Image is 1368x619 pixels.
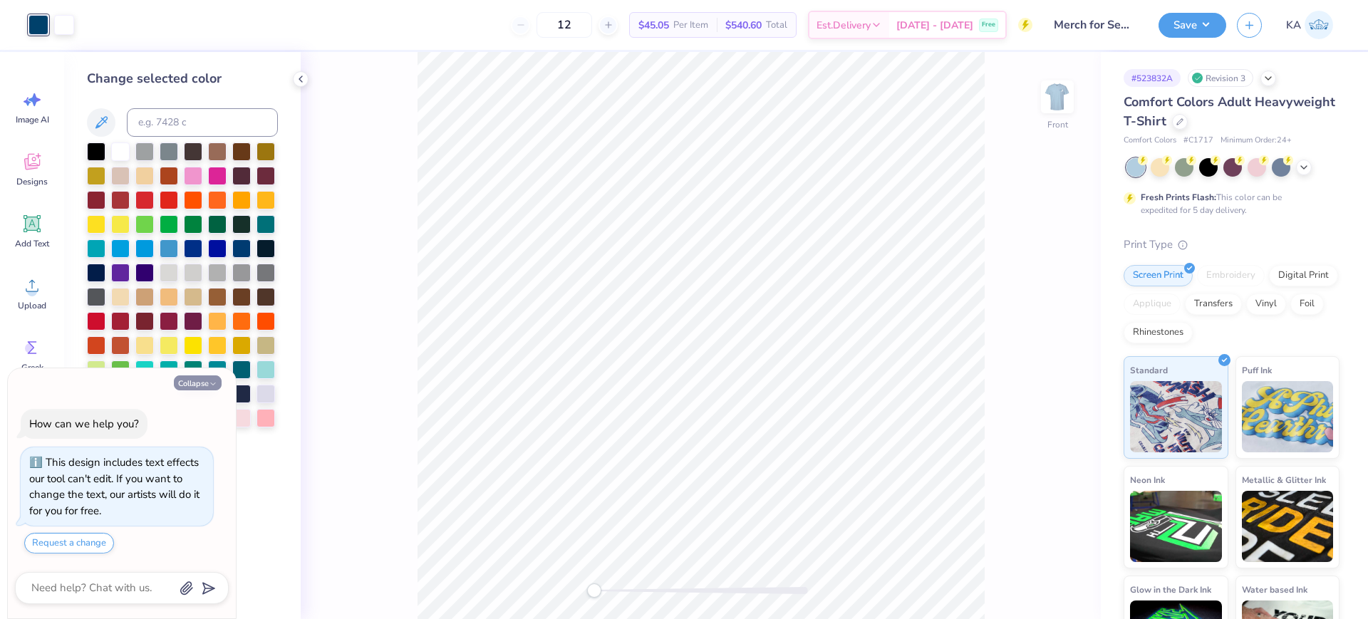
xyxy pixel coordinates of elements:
span: Est. Delivery [817,18,871,33]
span: Metallic & Glitter Ink [1242,472,1326,487]
span: Designs [16,176,48,187]
div: This design includes text effects our tool can't edit. If you want to change the text, our artist... [29,455,199,518]
img: Kate Agsalon [1305,11,1333,39]
input: – – [537,12,592,38]
div: This color can be expedited for 5 day delivery. [1141,191,1316,217]
button: Collapse [174,375,222,390]
div: Vinyl [1246,293,1286,315]
span: Add Text [15,238,49,249]
span: KA [1286,17,1301,33]
div: Embroidery [1197,265,1265,286]
div: Print Type [1124,236,1339,253]
div: Change selected color [87,69,278,88]
span: Per Item [673,18,708,33]
button: Request a change [24,533,114,553]
span: Greek [21,362,43,373]
img: Neon Ink [1130,491,1222,562]
input: Untitled Design [1043,11,1148,39]
strong: Fresh Prints Flash: [1141,192,1216,203]
span: Standard [1130,363,1168,378]
img: Front [1043,83,1072,111]
div: Digital Print [1269,265,1338,286]
div: Revision 3 [1188,69,1253,87]
span: Comfort Colors Adult Heavyweight T-Shirt [1124,93,1335,130]
input: e.g. 7428 c [127,108,278,137]
span: Puff Ink [1242,363,1272,378]
div: How can we help you? [29,417,139,431]
span: $45.05 [638,18,669,33]
img: Puff Ink [1242,381,1334,452]
div: Accessibility label [587,583,601,598]
span: Neon Ink [1130,472,1165,487]
span: Minimum Order: 24 + [1221,135,1292,147]
span: $540.60 [725,18,762,33]
div: Rhinestones [1124,322,1193,343]
div: Foil [1290,293,1324,315]
span: Free [982,20,995,30]
div: Screen Print [1124,265,1193,286]
span: Water based Ink [1242,582,1307,597]
span: Image AI [16,114,49,125]
span: Total [766,18,787,33]
button: Save [1159,13,1226,38]
span: Comfort Colors [1124,135,1176,147]
div: Applique [1124,293,1181,315]
div: # 523832A [1124,69,1181,87]
a: KA [1280,11,1339,39]
span: [DATE] - [DATE] [896,18,973,33]
span: Glow in the Dark Ink [1130,582,1211,597]
span: Upload [18,300,46,311]
div: Transfers [1185,293,1242,315]
img: Standard [1130,381,1222,452]
div: Front [1047,118,1068,131]
span: # C1717 [1183,135,1213,147]
img: Metallic & Glitter Ink [1242,491,1334,562]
